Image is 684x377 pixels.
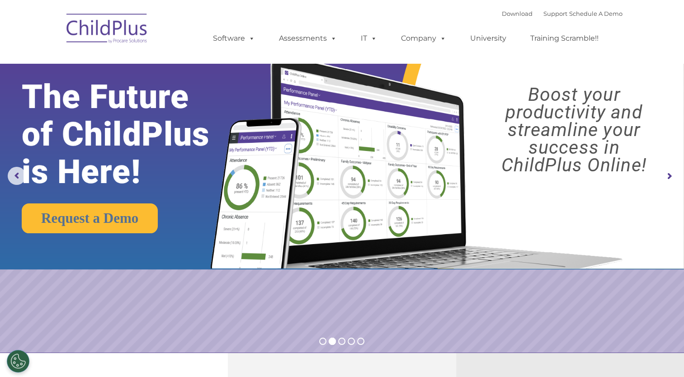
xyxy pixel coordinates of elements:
a: IT [352,29,386,47]
a: Software [204,29,264,47]
font: | [502,10,623,17]
a: Training Scramble!! [521,29,608,47]
a: University [461,29,515,47]
span: Phone number [126,97,164,104]
a: Schedule A Demo [569,10,623,17]
a: Request a Demo [22,203,158,233]
span: Last name [126,60,153,66]
a: Company [392,29,455,47]
rs-layer: The Future of ChildPlus is Here! [22,78,240,191]
a: Support [543,10,567,17]
img: ChildPlus by Procare Solutions [62,7,152,52]
a: Assessments [270,29,346,47]
button: Cookies Settings [7,350,29,372]
a: Download [502,10,533,17]
rs-layer: Boost your productivity and streamline your success in ChildPlus Online! [472,86,675,174]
